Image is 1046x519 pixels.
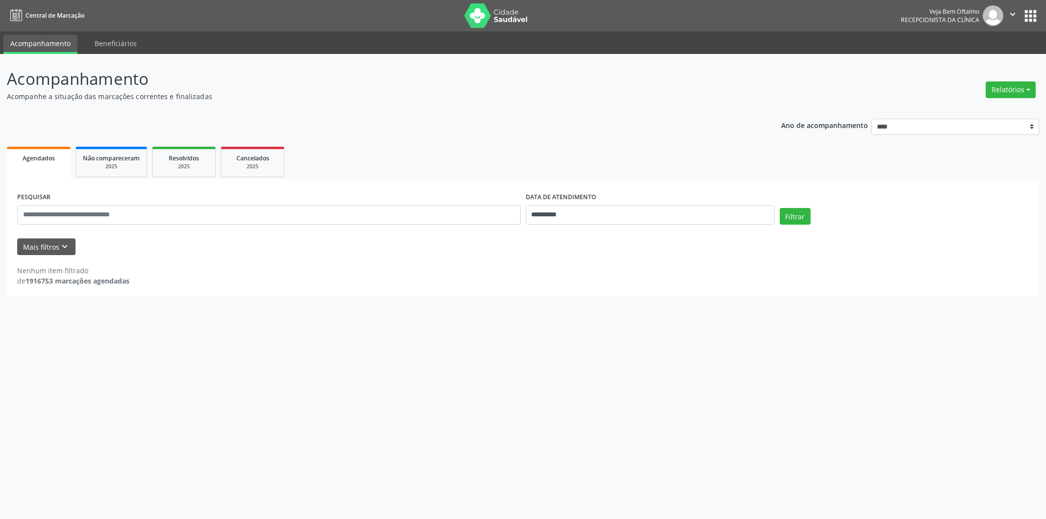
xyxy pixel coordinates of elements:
button:  [1003,5,1022,26]
div: Veja Bem Oftalmo [901,7,979,16]
p: Ano de acompanhamento [781,119,868,131]
span: Agendados [23,154,55,162]
div: Nenhum item filtrado [17,265,129,276]
p: Acompanhe a situação das marcações correntes e finalizadas [7,91,730,102]
span: Não compareceram [83,154,140,162]
img: img [983,5,1003,26]
i: keyboard_arrow_down [59,241,70,252]
span: Recepcionista da clínica [901,16,979,24]
button: apps [1022,7,1039,25]
label: PESQUISAR [17,190,51,205]
i:  [1007,9,1018,20]
strong: 1916753 marcações agendadas [26,276,129,285]
span: Central de Marcação [26,11,84,20]
button: Filtrar [780,208,811,225]
a: Central de Marcação [7,7,84,24]
a: Acompanhamento [3,35,77,54]
p: Acompanhamento [7,67,730,91]
span: Cancelados [236,154,269,162]
div: 2025 [83,163,140,170]
span: Resolvidos [169,154,199,162]
a: Beneficiários [88,35,144,52]
button: Mais filtroskeyboard_arrow_down [17,238,76,256]
label: DATA DE ATENDIMENTO [526,190,596,205]
button: Relatórios [986,81,1036,98]
div: 2025 [228,163,277,170]
div: de [17,276,129,286]
div: 2025 [159,163,208,170]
